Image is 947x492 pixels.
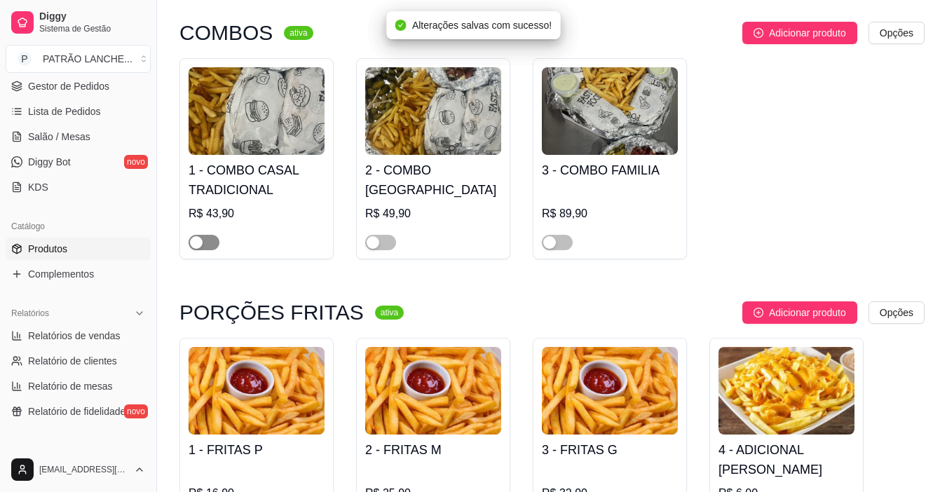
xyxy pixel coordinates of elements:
a: Salão / Mesas [6,125,151,148]
span: Diggy Bot [28,155,71,169]
span: plus-circle [754,28,763,38]
img: product-image [365,67,501,155]
h4: 1 - COMBO CASAL TRADICIONAL [189,160,325,200]
h4: 3 - COMBO FAMILIA [542,160,678,180]
div: Gerenciar [6,439,151,462]
a: Relatório de fidelidadenovo [6,400,151,423]
button: Adicionar produto [742,301,857,324]
div: R$ 49,90 [365,205,501,222]
button: Opções [868,22,925,44]
h3: PORÇÕES FRITAS [179,304,364,321]
a: Diggy Botnovo [6,151,151,173]
span: Opções [880,305,913,320]
span: Lista de Pedidos [28,104,101,118]
h4: 2 - COMBO [GEOGRAPHIC_DATA] [365,160,501,200]
img: product-image [189,347,325,435]
div: PATRÃO LANCHE ... [43,52,132,66]
span: Adicionar produto [769,305,846,320]
span: Relatório de clientes [28,354,117,368]
span: Adicionar produto [769,25,846,41]
sup: ativa [375,306,404,320]
button: [EMAIL_ADDRESS][DOMAIN_NAME] [6,453,151,486]
button: Opções [868,301,925,324]
span: Opções [880,25,913,41]
h4: 2 - FRITAS M [365,440,501,460]
div: R$ 43,90 [189,205,325,222]
a: Relatório de mesas [6,375,151,397]
button: Select a team [6,45,151,73]
span: Relatório de mesas [28,379,113,393]
img: product-image [189,67,325,155]
div: R$ 89,90 [542,205,678,222]
span: Diggy [39,11,145,23]
img: product-image [542,347,678,435]
h4: 4 - ADICIONAL [PERSON_NAME] [718,440,854,479]
a: Complementos [6,263,151,285]
div: Catálogo [6,215,151,238]
a: Lista de Pedidos [6,100,151,123]
button: Adicionar produto [742,22,857,44]
h4: 1 - FRITAS P [189,440,325,460]
span: Relatórios de vendas [28,329,121,343]
h3: COMBOS [179,25,273,41]
span: Relatório de fidelidade [28,404,125,418]
span: Relatórios [11,308,49,319]
span: Alterações salvas com sucesso! [412,20,552,31]
span: check-circle [395,20,407,31]
img: product-image [365,347,501,435]
a: Relatórios de vendas [6,324,151,347]
span: Gestor de Pedidos [28,79,109,93]
img: product-image [542,67,678,155]
span: P [18,52,32,66]
span: [EMAIL_ADDRESS][DOMAIN_NAME] [39,464,128,475]
span: KDS [28,180,48,194]
span: Complementos [28,267,94,281]
a: Produtos [6,238,151,260]
a: KDS [6,176,151,198]
a: DiggySistema de Gestão [6,6,151,39]
span: Sistema de Gestão [39,23,145,34]
span: plus-circle [754,308,763,317]
a: Gestor de Pedidos [6,75,151,97]
img: product-image [718,347,854,435]
sup: ativa [284,26,313,40]
span: Produtos [28,242,67,256]
a: Relatório de clientes [6,350,151,372]
span: Salão / Mesas [28,130,90,144]
h4: 3 - FRITAS G [542,440,678,460]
